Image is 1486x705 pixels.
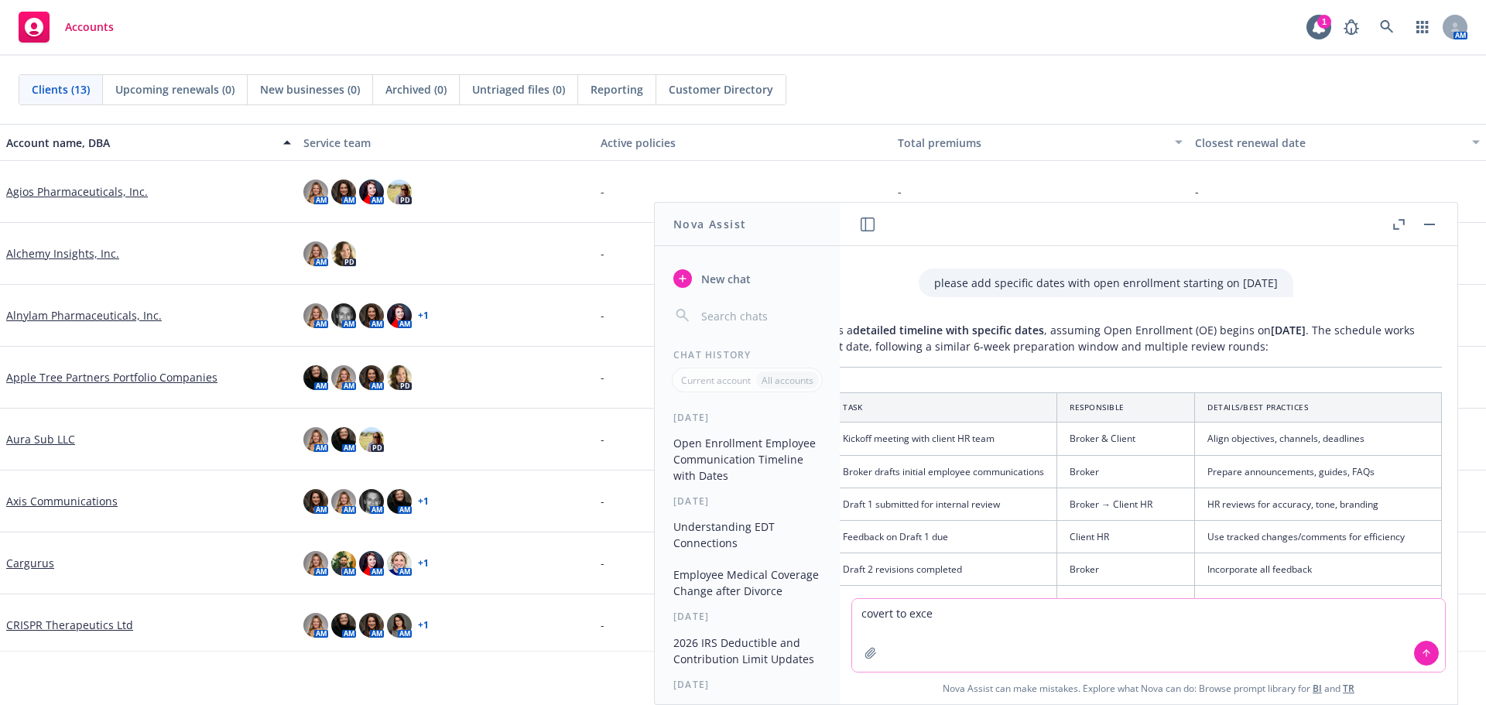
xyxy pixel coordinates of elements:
td: Incorporate all feedback [1195,553,1442,586]
img: photo [359,303,384,328]
img: photo [387,365,412,390]
span: Clients (13) [32,81,90,98]
td: Kickoff meeting with client HR team [830,423,1057,455]
span: Accounts [65,21,114,33]
span: Archived (0) [385,81,447,98]
span: - [601,555,604,571]
span: Nova Assist can make mistakes. Explore what Nova can do: Browse prompt library for and [846,672,1451,704]
img: photo [331,303,356,328]
td: Align objectives, channels, deadlines [1195,423,1442,455]
a: Apple Tree Partners Portfolio Companies [6,369,217,385]
span: - [898,183,902,200]
img: photo [331,489,356,514]
span: - [601,369,604,385]
button: New chat [667,265,827,293]
img: photo [331,613,356,638]
a: Cargurus [6,555,54,571]
span: Reporting [591,81,643,98]
td: Broker [1057,455,1195,488]
img: photo [303,241,328,266]
img: photo [303,613,328,638]
a: Alchemy Insights, Inc. [6,245,119,262]
img: photo [331,551,356,576]
img: photo [331,241,356,266]
td: Broker → Client HR [1057,488,1195,520]
span: - [601,183,604,200]
p: All accounts [762,374,813,387]
a: CRISPR Therapeutics Ltd [6,617,133,633]
span: Untriaged files (0) [472,81,565,98]
div: Service team [303,135,588,151]
input: Search chats [698,305,821,327]
div: [DATE] [655,678,840,691]
a: Alnylam Pharmaceuticals, Inc. [6,307,162,323]
a: Report a Bug [1336,12,1367,43]
span: [DATE] [1271,323,1306,337]
a: + 1 [418,621,429,630]
div: 1 [1317,15,1331,29]
div: [DATE] [655,610,840,623]
img: photo [331,427,356,452]
span: - [601,617,604,633]
button: Closest renewal date [1189,124,1486,161]
td: Broker → Client HR [1057,586,1195,618]
a: Axis Communications [6,493,118,509]
span: - [601,493,604,509]
td: HR reviews for accuracy, tone, branding [1195,488,1442,520]
th: Responsible [1057,393,1195,423]
a: Accounts [12,5,120,49]
img: photo [359,427,384,452]
a: TR [1343,682,1354,695]
td: Prepare announcements, guides, FAQs [1195,455,1442,488]
span: Customer Directory [669,81,773,98]
span: - [601,245,604,262]
img: photo [303,551,328,576]
button: Service team [297,124,594,161]
button: 2026 IRS Deductible and Contribution Limit Updates [667,630,827,672]
img: photo [303,427,328,452]
div: Account name, DBA [6,135,274,151]
th: Details/Best Practices [1195,393,1442,423]
div: [DATE] [655,495,840,508]
a: + 1 [418,311,429,320]
img: photo [303,365,328,390]
div: [DATE] [655,411,840,424]
a: Agios Pharmaceuticals, Inc. [6,183,148,200]
td: Draft 2 submitted for second review [830,586,1057,618]
td: Draft 1 submitted for internal review [830,488,1057,520]
div: Closest renewal date [1195,135,1463,151]
p: please add specific dates with open enrollment starting on [DATE] [934,275,1278,291]
div: Total premiums [898,135,1166,151]
p: Absolutely! Below is a , assuming Open Enrollment (OE) begins on . The schedule works backward fr... [741,322,1442,354]
img: photo [331,365,356,390]
img: photo [359,613,384,638]
div: Chat History [655,348,840,361]
img: photo [359,489,384,514]
span: - [601,431,604,447]
img: photo [387,303,412,328]
span: Upcoming renewals (0) [115,81,235,98]
td: Draft 2 revisions completed [830,553,1057,586]
td: Secondary/leadership review begins [1195,586,1442,618]
div: Active policies [601,135,885,151]
td: Broker drafts initial employee communications [830,455,1057,488]
button: Employee Medical Coverage Change after Divorce [667,562,827,604]
a: + 1 [418,559,429,568]
img: photo [359,180,384,204]
td: Client HR [1057,520,1195,553]
a: BI [1313,682,1322,695]
span: New chat [698,271,751,287]
img: photo [303,489,328,514]
img: photo [359,551,384,576]
th: Task [830,393,1057,423]
img: photo [387,180,412,204]
a: Aura Sub LLC [6,431,75,447]
img: photo [359,365,384,390]
button: Open Enrollment Employee Communication Timeline with Dates [667,430,827,488]
span: - [1195,183,1199,200]
a: + 1 [418,497,429,506]
button: Active policies [594,124,892,161]
p: Current account [681,374,751,387]
td: Broker [1057,553,1195,586]
img: photo [387,613,412,638]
